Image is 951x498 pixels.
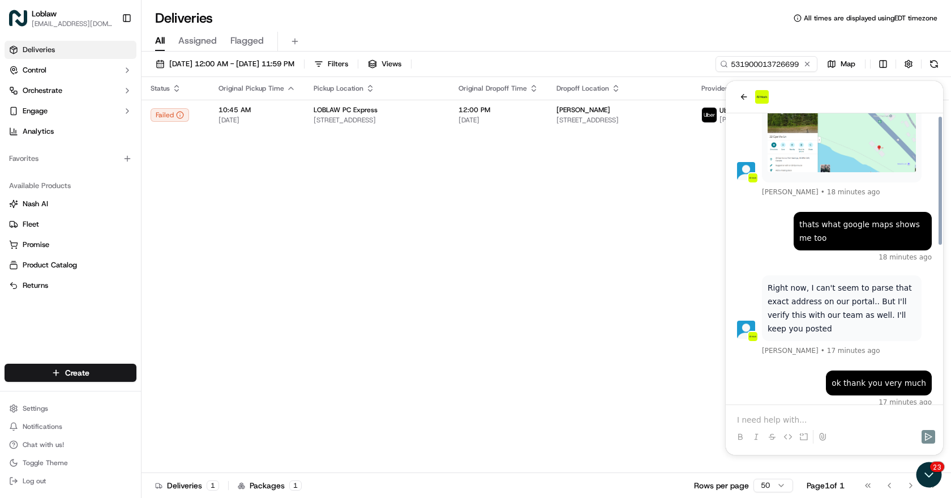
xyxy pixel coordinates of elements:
button: Settings [5,401,136,416]
button: Returns [5,276,136,295]
div: Page 1 of 1 [807,480,845,491]
button: [EMAIL_ADDRESS][DOMAIN_NAME] [32,19,113,28]
div: 1 [207,480,219,491]
div: Available Products [5,177,136,195]
button: Views [363,56,406,72]
span: Promise [23,240,49,250]
button: Promise [5,236,136,254]
button: Orchestrate [5,82,136,100]
span: Analytics [23,126,54,137]
span: Pickup Location [314,84,363,93]
div: Deliveries [155,480,219,491]
h1: Deliveries [155,9,213,27]
span: Product Catalog [23,260,77,270]
span: Status [151,84,170,93]
span: [DATE] 12:00 AM - [DATE] 11:59 PM [169,59,294,69]
span: Views [382,59,401,69]
span: [PERSON_NAME] [719,115,805,124]
span: Control [23,65,46,75]
button: Filters [309,56,353,72]
a: Promise [9,240,132,250]
iframe: Customer support window [726,81,943,455]
button: Fleet [5,215,136,233]
button: LoblawLoblaw[EMAIL_ADDRESS][DOMAIN_NAME] [5,5,117,32]
span: All [155,34,165,48]
span: Flagged [230,34,264,48]
button: Chat with us! [5,437,136,453]
button: Toggle Theme [5,455,136,471]
span: Map [841,59,855,69]
span: Toggle Theme [23,458,68,467]
div: 1 [289,480,302,491]
span: Dropoff Location [556,84,609,93]
span: 10:45 AM [219,105,295,114]
button: Map [822,56,860,72]
span: Loblaw [32,8,57,19]
button: Nash AI [5,195,136,213]
a: Returns [9,280,132,291]
span: Engage [23,106,48,116]
a: Fleet [9,219,132,229]
a: Nash AI [9,199,132,209]
span: [PERSON_NAME] [556,105,610,114]
div: Packages [238,480,302,491]
button: Create [5,364,136,382]
p: Rows per page [694,480,749,491]
span: Fleet [23,219,39,229]
button: Refresh [926,56,942,72]
span: [STREET_ADDRESS] [556,116,683,125]
button: Engage [5,102,136,120]
button: Control [5,61,136,79]
a: Analytics [5,122,136,141]
span: Deliveries [23,45,55,55]
span: Chat with us! [23,440,64,449]
span: Provider [701,84,728,93]
span: Settings [23,404,48,413]
img: Loblaw [9,9,27,27]
button: Failed [151,108,189,122]
button: [DATE] 12:00 AM - [DATE] 11:59 PM [151,56,299,72]
span: 12:00 PM [459,105,538,114]
span: Original Dropoff Time [459,84,527,93]
button: Product Catalog [5,256,136,274]
span: Uber [GEOGRAPHIC_DATA] [719,106,805,115]
span: Orchestrate [23,86,62,96]
button: Log out [5,473,136,489]
span: All times are displayed using EDT timezone [804,14,937,23]
a: Product Catalog [9,260,132,270]
span: [DATE] [219,116,295,125]
span: [DATE] [459,116,538,125]
span: Log out [23,476,46,486]
iframe: Open customer support [915,461,945,491]
span: Assigned [178,34,217,48]
input: Type to search [716,56,817,72]
span: Create [65,367,89,378]
span: [STREET_ADDRESS] [314,116,440,125]
img: uber-new-logo.jpeg [702,108,717,122]
span: Notifications [23,422,62,431]
a: Deliveries [5,41,136,59]
div: Favorites [5,150,136,168]
span: Filters [328,59,348,69]
span: Original Pickup Time [219,84,284,93]
span: Returns [23,280,48,291]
